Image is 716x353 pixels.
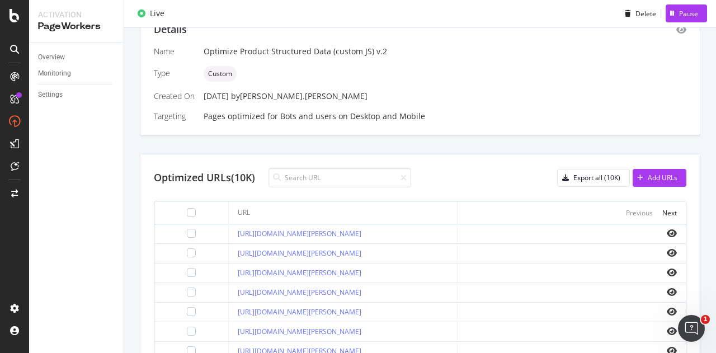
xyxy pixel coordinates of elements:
[667,307,677,316] i: eye
[238,268,361,277] a: [URL][DOMAIN_NAME][PERSON_NAME]
[676,25,686,34] div: eye
[154,46,195,57] div: Name
[154,111,195,122] div: Targeting
[238,327,361,336] a: [URL][DOMAIN_NAME][PERSON_NAME]
[667,229,677,238] i: eye
[635,8,656,18] div: Delete
[38,89,116,101] a: Settings
[666,4,707,22] button: Pause
[38,68,71,79] div: Monitoring
[557,169,630,187] button: Export all (10K)
[667,268,677,277] i: eye
[208,70,232,77] span: Custom
[38,20,115,33] div: PageWorkers
[667,248,677,257] i: eye
[662,208,677,218] div: Next
[238,248,361,258] a: [URL][DOMAIN_NAME][PERSON_NAME]
[678,315,705,342] iframe: Intercom live chat
[154,68,195,79] div: Type
[667,288,677,296] i: eye
[38,9,115,20] div: Activation
[633,169,686,187] button: Add URLs
[238,208,250,218] div: URL
[350,111,425,122] div: Desktop and Mobile
[280,111,336,122] div: Bots and users
[231,91,368,102] div: by [PERSON_NAME].[PERSON_NAME]
[238,288,361,297] a: [URL][DOMAIN_NAME][PERSON_NAME]
[648,173,677,182] div: Add URLs
[626,206,653,219] button: Previous
[238,307,361,317] a: [URL][DOMAIN_NAME][PERSON_NAME]
[701,315,710,324] span: 1
[38,68,116,79] a: Monitoring
[38,51,65,63] div: Overview
[204,66,237,82] div: neutral label
[573,173,620,182] div: Export all (10K)
[626,208,653,218] div: Previous
[154,171,255,185] div: Optimized URLs (10K)
[268,168,411,187] input: Search URL
[620,4,656,22] button: Delete
[38,89,63,101] div: Settings
[154,91,195,102] div: Created On
[204,91,686,102] div: [DATE]
[154,22,187,37] div: Details
[150,8,164,19] div: Live
[38,51,116,63] a: Overview
[238,229,361,238] a: [URL][DOMAIN_NAME][PERSON_NAME]
[662,206,677,219] button: Next
[204,46,686,57] div: Optimize Product Structured Data (custom JS) v.2
[204,111,686,122] div: Pages optimized for on
[679,8,698,18] div: Pause
[667,327,677,336] i: eye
